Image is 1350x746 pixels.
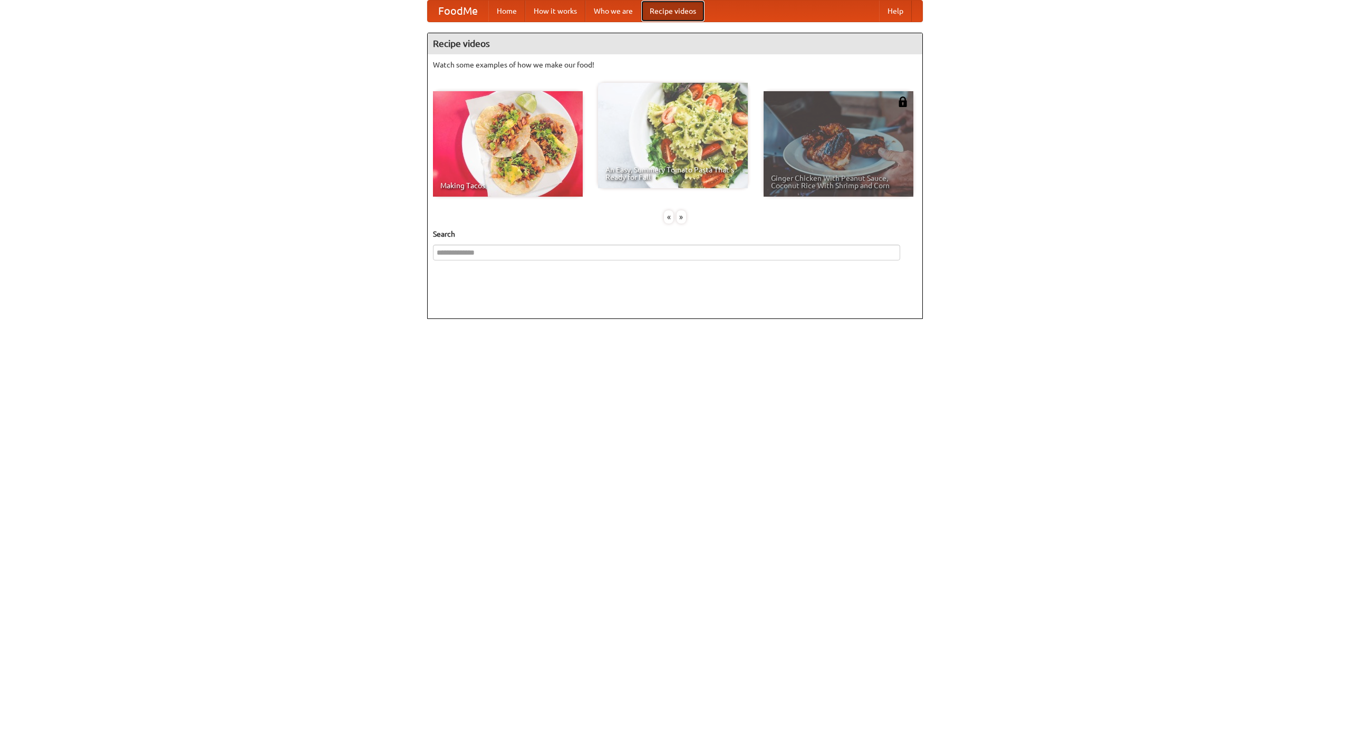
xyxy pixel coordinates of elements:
span: An Easy, Summery Tomato Pasta That's Ready for Fall [605,166,740,181]
a: Making Tacos [433,91,583,197]
a: How it works [525,1,585,22]
p: Watch some examples of how we make our food! [433,60,917,70]
h5: Search [433,229,917,239]
a: An Easy, Summery Tomato Pasta That's Ready for Fall [598,83,748,188]
span: Making Tacos [440,182,575,189]
div: » [677,210,686,224]
img: 483408.png [898,96,908,107]
a: Help [879,1,912,22]
a: Who we are [585,1,641,22]
a: Home [488,1,525,22]
h4: Recipe videos [428,33,922,54]
a: Recipe videos [641,1,705,22]
div: « [664,210,673,224]
a: FoodMe [428,1,488,22]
